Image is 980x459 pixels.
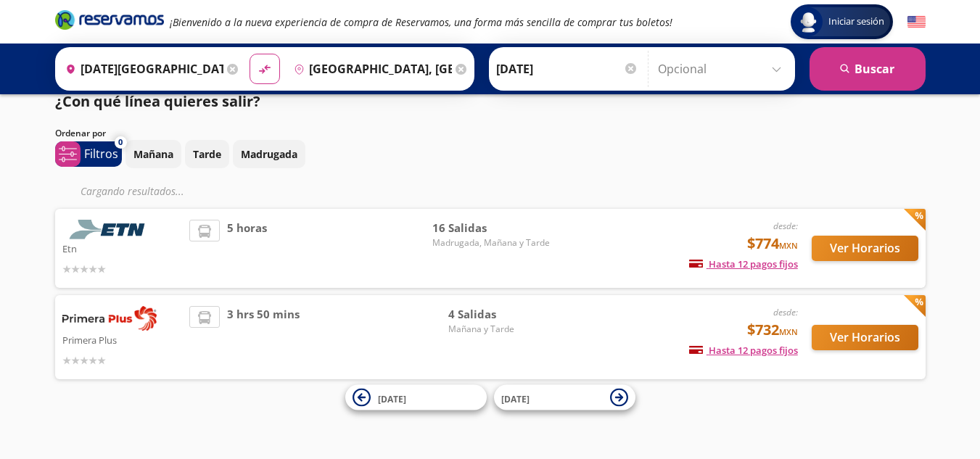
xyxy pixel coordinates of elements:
[125,140,181,168] button: Mañana
[241,146,297,162] p: Madrugada
[810,47,926,91] button: Buscar
[170,15,672,29] em: ¡Bienvenido a la nueva experiencia de compra de Reservamos, una forma más sencilla de comprar tus...
[773,306,798,318] em: desde:
[345,385,487,410] button: [DATE]
[689,257,798,270] span: Hasta 12 pagos fijos
[185,140,229,168] button: Tarde
[55,141,122,167] button: 0Filtros
[133,146,173,162] p: Mañana
[227,306,300,368] span: 3 hrs 50 mins
[62,220,157,239] img: Etn
[288,51,452,87] input: Buscar Destino
[448,323,550,336] span: Mañana y Tarde
[773,220,798,232] em: desde:
[689,344,798,357] span: Hasta 12 pagos fijos
[747,319,798,341] span: $732
[378,392,406,405] span: [DATE]
[779,326,798,337] small: MXN
[812,325,918,350] button: Ver Horarios
[779,240,798,251] small: MXN
[81,184,184,198] em: Cargando resultados ...
[62,331,183,348] p: Primera Plus
[227,220,267,277] span: 5 horas
[59,51,223,87] input: Buscar Origen
[501,392,530,405] span: [DATE]
[494,385,635,410] button: [DATE]
[907,13,926,31] button: English
[747,233,798,255] span: $774
[812,236,918,261] button: Ver Horarios
[62,239,183,257] p: Etn
[62,306,157,331] img: Primera Plus
[55,91,260,112] p: ¿Con qué línea quieres salir?
[658,51,788,87] input: Opcional
[496,51,638,87] input: Elegir Fecha
[55,9,164,35] a: Brand Logo
[84,145,118,162] p: Filtros
[233,140,305,168] button: Madrugada
[823,15,890,29] span: Iniciar sesión
[432,220,550,236] span: 16 Salidas
[432,236,550,249] span: Madrugada, Mañana y Tarde
[118,136,123,149] span: 0
[55,127,106,140] p: Ordenar por
[193,146,221,162] p: Tarde
[448,306,550,323] span: 4 Salidas
[55,9,164,30] i: Brand Logo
